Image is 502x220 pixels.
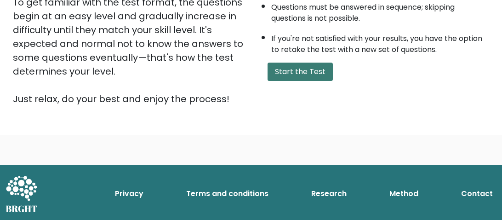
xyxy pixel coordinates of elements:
a: Privacy [111,185,147,203]
a: Terms and conditions [183,185,272,203]
button: Start the Test [268,63,333,81]
a: Research [308,185,350,203]
li: If you're not satisfied with your results, you have the option to retake the test with a new set ... [271,29,489,55]
a: Method [386,185,422,203]
a: Contact [457,185,496,203]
